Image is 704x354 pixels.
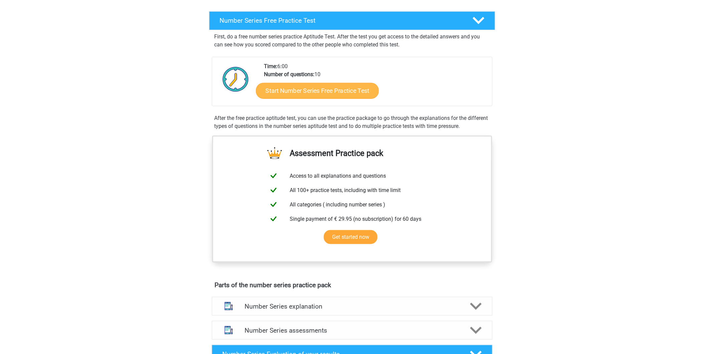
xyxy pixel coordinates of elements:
[209,321,495,340] a: assessments Number Series assessments
[219,62,253,96] img: Clock
[220,322,237,339] img: number series assessments
[215,33,490,49] p: First, do a free number series practice Aptitude Test. After the test you get access to the detai...
[264,63,277,69] b: Time:
[256,82,379,99] a: Start Number Series Free Practice Test
[212,114,492,130] div: After the free practice aptitude test, you can use the practice package to go through the explana...
[245,303,459,310] h4: Number Series explanation
[215,281,489,289] h4: Parts of the number series practice pack
[209,297,495,316] a: explanations Number Series explanation
[220,17,462,24] h4: Number Series Free Practice Test
[264,71,315,77] b: Number of questions:
[324,230,378,244] a: Get started now
[259,62,492,106] div: 6:00 10
[220,298,237,315] img: number series explanations
[245,327,459,334] h4: Number Series assessments
[206,11,498,30] a: Number Series Free Practice Test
